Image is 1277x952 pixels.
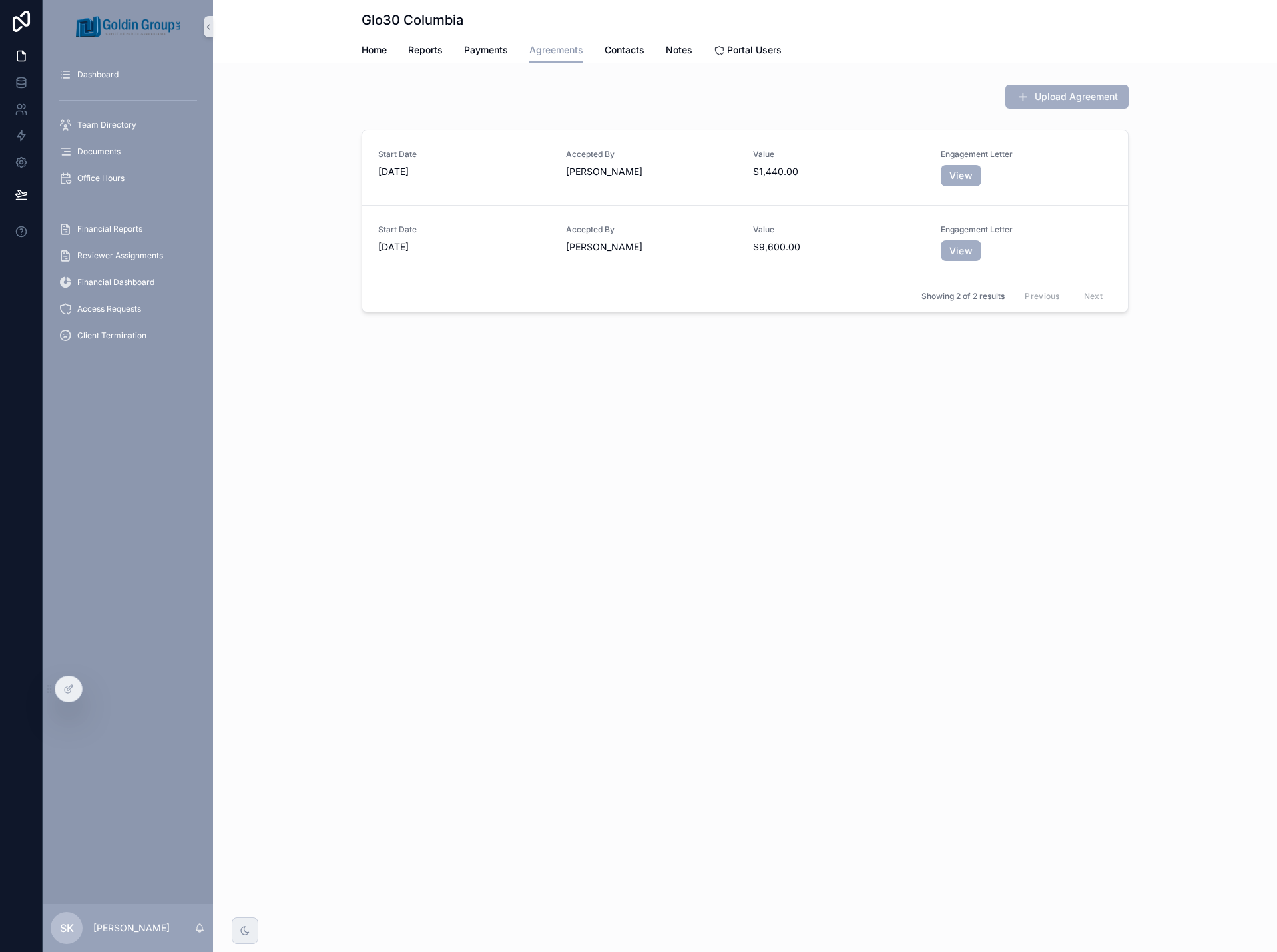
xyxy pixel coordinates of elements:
[408,43,443,57] span: Reports
[941,224,1113,235] span: Engagement Letter
[941,165,981,186] a: View
[51,63,205,87] a: Dashboard
[51,244,205,268] a: Reviewer Assignments
[378,165,550,178] span: [DATE]
[77,224,142,234] span: Financial Reports
[51,297,205,321] a: Access Requests
[566,165,738,178] span: [PERSON_NAME]
[60,920,74,936] span: SK
[51,166,205,190] a: Office Hours
[76,16,180,37] img: App logo
[51,270,205,294] a: Financial Dashboard
[51,113,205,137] a: Team Directory
[378,240,550,254] span: [DATE]
[529,43,583,57] span: Agreements
[77,120,136,130] span: Team Directory
[753,165,925,178] span: $1,440.00
[378,149,550,160] span: Start Date
[941,149,1113,160] span: Engagement Letter
[753,224,925,235] span: Value
[77,173,125,184] span: Office Hours
[566,240,738,254] span: [PERSON_NAME]
[93,921,170,935] p: [PERSON_NAME]
[1005,85,1129,109] button: Upload Agreement
[566,224,738,235] span: Accepted By
[714,38,782,65] a: Portal Users
[77,69,119,80] span: Dashboard
[77,146,121,157] span: Documents
[941,240,981,262] a: View
[464,43,508,57] span: Payments
[666,38,692,65] a: Notes
[921,291,1005,302] span: Showing 2 of 2 results
[378,224,550,235] span: Start Date
[51,140,205,164] a: Documents
[77,304,141,314] span: Access Requests
[566,149,738,160] span: Accepted By
[727,43,782,57] span: Portal Users
[77,250,163,261] span: Reviewer Assignments
[605,43,644,57] span: Contacts
[529,38,583,63] a: Agreements
[605,38,644,65] a: Contacts
[362,43,387,57] span: Home
[666,43,692,57] span: Notes
[51,217,205,241] a: Financial Reports
[77,277,154,288] span: Financial Dashboard
[408,38,443,65] a: Reports
[464,38,508,65] a: Payments
[77,330,146,341] span: Client Termination
[753,149,925,160] span: Value
[362,11,463,29] h1: Glo30 Columbia
[753,240,925,254] span: $9,600.00
[51,324,205,348] a: Client Termination
[43,53,213,365] div: scrollable content
[1035,90,1118,103] span: Upload Agreement
[362,38,387,65] a: Home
